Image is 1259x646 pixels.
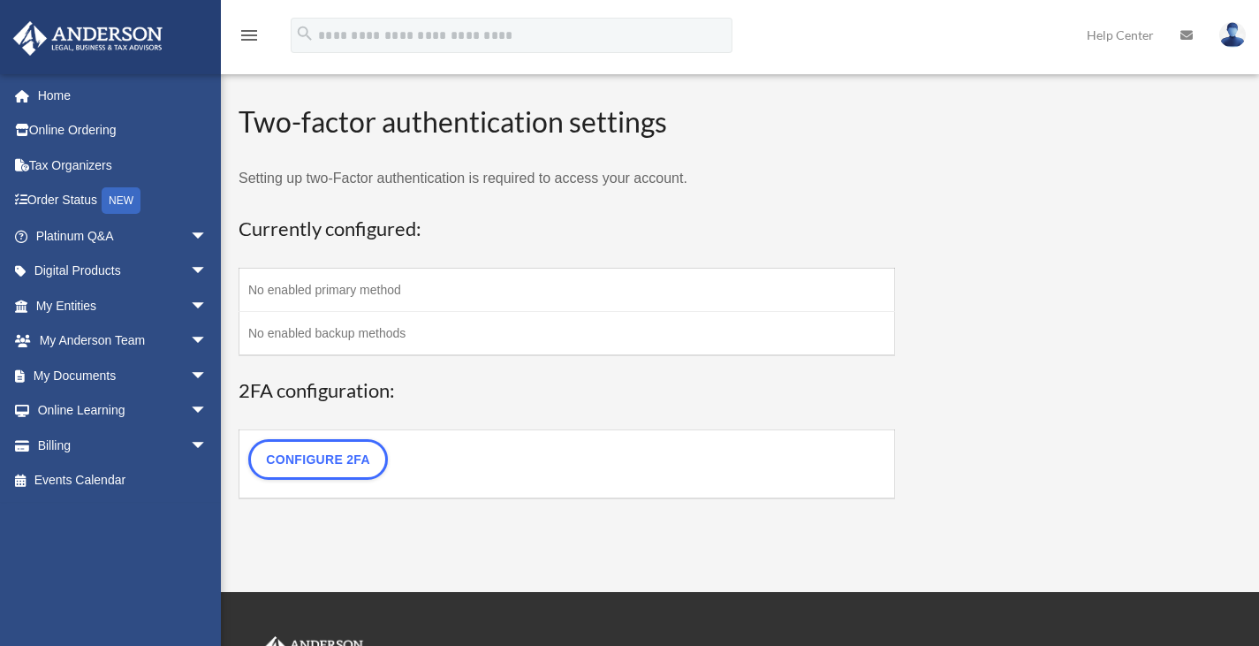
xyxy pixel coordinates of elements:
[12,288,234,323] a: My Entitiesarrow_drop_down
[12,323,234,359] a: My Anderson Teamarrow_drop_down
[190,393,225,429] span: arrow_drop_down
[295,24,315,43] i: search
[8,21,168,56] img: Anderson Advisors Platinum Portal
[248,439,388,480] a: Configure 2FA
[239,25,260,46] i: menu
[12,463,234,498] a: Events Calendar
[12,183,234,219] a: Order StatusNEW
[102,187,140,214] div: NEW
[1219,22,1246,48] img: User Pic
[190,218,225,255] span: arrow_drop_down
[12,393,234,429] a: Online Learningarrow_drop_down
[190,428,225,464] span: arrow_drop_down
[12,218,234,254] a: Platinum Q&Aarrow_drop_down
[239,269,895,312] td: No enabled primary method
[12,78,234,113] a: Home
[239,312,895,356] td: No enabled backup methods
[190,358,225,394] span: arrow_drop_down
[239,166,895,191] p: Setting up two-Factor authentication is required to access your account.
[12,113,234,148] a: Online Ordering
[239,377,895,405] h3: 2FA configuration:
[190,323,225,360] span: arrow_drop_down
[239,103,895,142] h2: Two-factor authentication settings
[12,254,234,289] a: Digital Productsarrow_drop_down
[190,254,225,290] span: arrow_drop_down
[239,216,895,243] h3: Currently configured:
[12,148,234,183] a: Tax Organizers
[239,31,260,46] a: menu
[12,428,234,463] a: Billingarrow_drop_down
[190,288,225,324] span: arrow_drop_down
[12,358,234,393] a: My Documentsarrow_drop_down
